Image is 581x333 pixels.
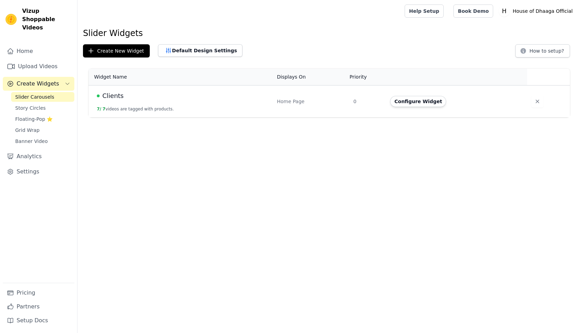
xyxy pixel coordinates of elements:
[83,28,575,39] h1: Slider Widgets
[6,14,17,25] img: Vizup
[3,300,74,314] a: Partners
[97,106,174,112] button: 7/ 7videos are tagged with products.
[158,44,242,57] button: Default Design Settings
[502,8,507,15] text: H
[17,80,59,88] span: Create Widgets
[83,44,150,57] button: Create New Widget
[15,127,39,134] span: Grid Wrap
[15,105,46,111] span: Story Circles
[103,107,105,111] span: 7
[89,69,273,85] th: Widget Name
[531,95,544,108] button: Delete widget
[3,60,74,73] a: Upload Videos
[515,44,570,57] button: How to setup?
[349,85,386,118] td: 0
[15,93,54,100] span: Slider Carousels
[499,5,575,17] button: H House of Dhaaga Official
[102,91,124,101] span: Clients
[11,125,74,135] a: Grid Wrap
[273,69,349,85] th: Displays On
[515,49,570,56] a: How to setup?
[405,4,444,18] a: Help Setup
[3,314,74,327] a: Setup Docs
[3,165,74,179] a: Settings
[3,150,74,163] a: Analytics
[15,138,48,145] span: Banner Video
[453,4,493,18] a: Book Demo
[277,98,345,105] div: Home Page
[22,7,72,32] span: Vizup Shoppable Videos
[3,286,74,300] a: Pricing
[97,107,101,111] span: 7 /
[15,116,53,123] span: Floating-Pop ⭐
[11,103,74,113] a: Story Circles
[390,96,446,107] button: Configure Widget
[11,114,74,124] a: Floating-Pop ⭐
[11,136,74,146] a: Banner Video
[349,69,386,85] th: Priority
[11,92,74,102] a: Slider Carousels
[3,77,74,91] button: Create Widgets
[97,94,100,97] span: Live Published
[3,44,74,58] a: Home
[510,5,575,17] p: House of Dhaaga Official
